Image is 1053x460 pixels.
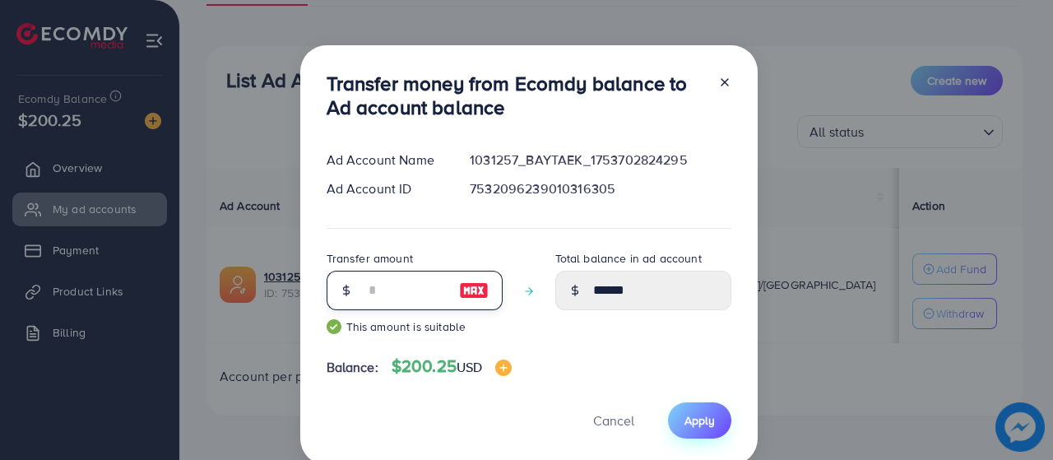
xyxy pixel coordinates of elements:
span: Balance: [327,358,378,377]
div: 7532096239010316305 [457,179,744,198]
img: image [459,281,489,300]
span: Cancel [593,411,634,430]
span: Apply [684,412,715,429]
div: Ad Account ID [313,179,457,198]
h4: $200.25 [392,356,513,377]
label: Transfer amount [327,250,413,267]
button: Cancel [573,402,655,438]
small: This amount is suitable [327,318,503,335]
div: 1031257_BAYTAEK_1753702824295 [457,151,744,170]
img: image [495,360,512,376]
label: Total balance in ad account [555,250,702,267]
div: Ad Account Name [313,151,457,170]
img: guide [327,319,341,334]
span: USD [457,358,482,376]
button: Apply [668,402,731,438]
h3: Transfer money from Ecomdy balance to Ad account balance [327,72,705,119]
